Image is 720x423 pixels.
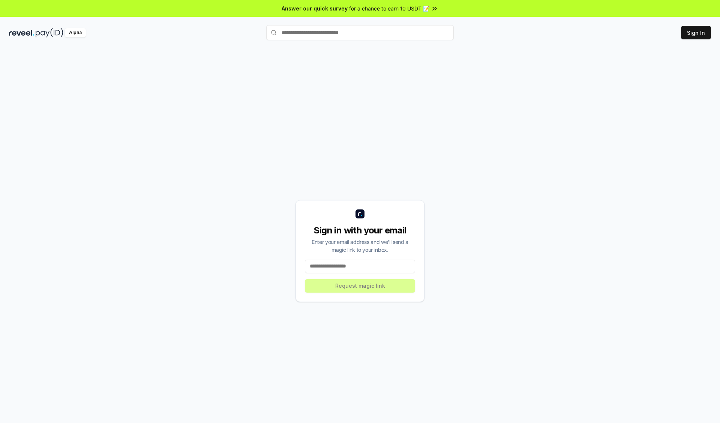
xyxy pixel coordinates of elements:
button: Sign In [681,26,711,39]
div: Sign in with your email [305,224,415,236]
img: pay_id [36,28,63,37]
div: Enter your email address and we’ll send a magic link to your inbox. [305,238,415,254]
div: Alpha [65,28,86,37]
img: reveel_dark [9,28,34,37]
span: for a chance to earn 10 USDT 📝 [349,4,429,12]
img: logo_small [355,209,364,218]
span: Answer our quick survey [282,4,348,12]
